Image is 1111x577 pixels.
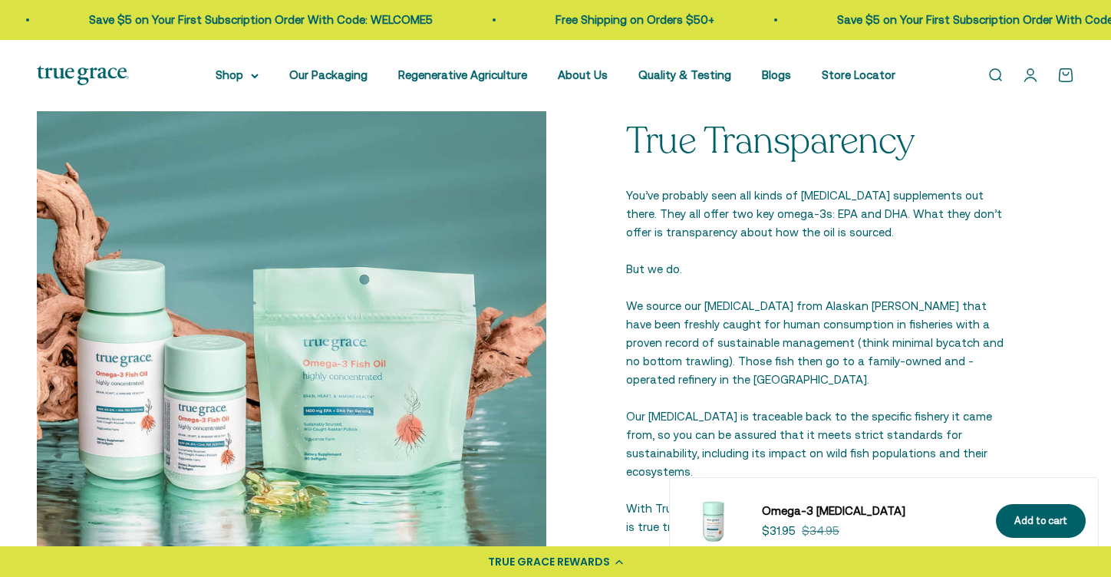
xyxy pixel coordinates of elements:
p: Our [MEDICAL_DATA] is traceable back to the specific fishery it came from, so you can be assured ... [626,407,1013,481]
p: Save $5 on Your First Subscription Order With Code: WELCOME5 [87,11,430,29]
p: True Transparency [626,121,1013,162]
a: Regenerative Agriculture [398,68,527,81]
p: But we do. [626,260,1013,279]
a: Store Locator [822,68,895,81]
compare-at-price: $34.95 [802,522,839,540]
p: We source our [MEDICAL_DATA] from Alaskan [PERSON_NAME] that have been freshly caught for human c... [626,297,1013,389]
div: Add to cart [1014,513,1067,529]
sale-price: $31.95 [762,522,796,540]
img: Omega-3 Fish Oil for Brain, Heart, and Immune Health* Sustainably sourced, wild-caught Alaskan fi... [682,490,743,552]
a: Free Shipping on Orders $50+ [553,13,712,26]
button: Add to cart [996,504,1086,539]
p: You’ve probably seen all kinds of [MEDICAL_DATA] supplements out there. They all offer two key om... [626,186,1013,242]
div: TRUE GRACE REWARDS [488,554,610,570]
a: Our Packaging [289,68,368,81]
p: With True Grace, you can be confident in the product you’re taking. This is true transparency. [626,500,1013,536]
a: Omega-3 [MEDICAL_DATA] [762,502,977,520]
a: Quality & Testing [638,68,731,81]
a: About Us [558,68,608,81]
summary: Shop [216,66,259,84]
a: Blogs [762,68,791,81]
